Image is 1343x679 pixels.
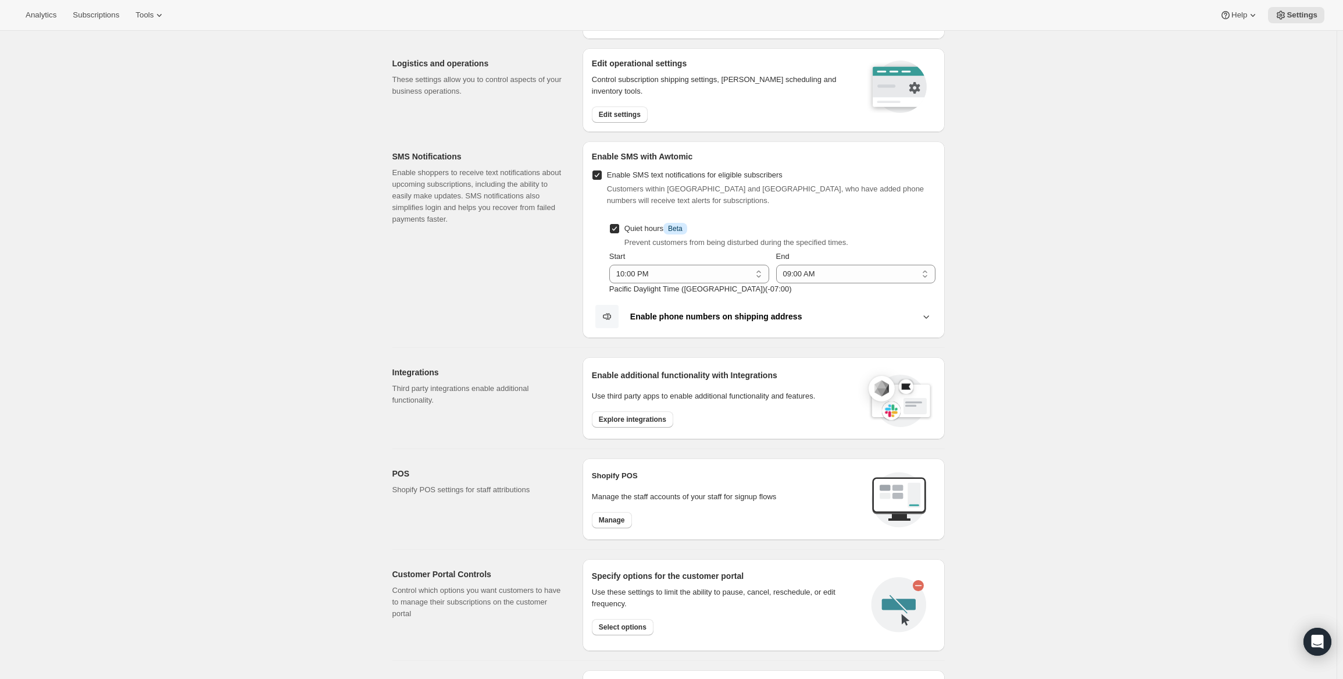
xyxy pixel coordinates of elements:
span: Prevent customers from being disturbed during the specified times. [624,238,848,247]
button: Tools [128,7,172,23]
h2: Customer Portal Controls [392,568,564,580]
button: Analytics [19,7,63,23]
h2: Logistics and operations [392,58,564,69]
p: Shopify POS settings for staff attributions [392,484,564,496]
b: Enable phone numbers on shipping address [630,312,802,321]
span: Settings [1287,10,1317,20]
span: Select options [599,623,647,632]
h2: Shopify POS [592,470,862,482]
span: Tools [135,10,153,20]
span: Help [1231,10,1247,20]
button: Explore integrations [592,411,673,428]
h2: POS [392,468,564,479]
p: These settings allow you to control aspects of your business operations. [392,74,564,97]
div: Open Intercom Messenger [1303,628,1331,656]
h2: Edit operational settings [592,58,852,69]
span: Explore integrations [599,415,666,424]
span: End [776,252,790,261]
button: Help [1213,7,1266,23]
p: Manage the staff accounts of your staff for signup flows [592,491,862,503]
button: Subscriptions [66,7,126,23]
p: Third party integrations enable additional functionality. [392,383,564,406]
p: Pacific Daylight Time ([GEOGRAPHIC_DATA]) ( -07 : 00 ) [609,283,935,295]
span: Subscriptions [73,10,119,20]
span: Quiet hours [624,224,687,233]
span: Edit settings [599,110,641,119]
p: Control which options you want customers to have to manage their subscriptions on the customer po... [392,585,564,620]
h2: Integrations [392,367,564,378]
span: Manage [599,516,625,525]
h2: Enable additional functionality with Integrations [592,369,857,381]
h2: Specify options for the customer portal [592,570,862,582]
button: Manage [592,512,632,528]
button: Select options [592,619,653,635]
p: Control subscription shipping settings, [PERSON_NAME] scheduling and inventory tools. [592,74,852,97]
button: Settings [1268,7,1324,23]
h2: SMS Notifications [392,151,564,162]
div: Use these settings to limit the ability to pause, cancel, reschedule, or edit frequency. [592,586,862,610]
h2: Enable SMS with Awtomic [592,151,935,162]
button: Edit settings [592,106,648,123]
button: Enable phone numbers on shipping address [592,304,935,329]
span: Analytics [26,10,56,20]
span: Customers within [GEOGRAPHIC_DATA] and [GEOGRAPHIC_DATA], who have added phone numbers will recei... [607,184,924,205]
p: Enable shoppers to receive text notifications about upcoming subscriptions, including the ability... [392,167,564,225]
span: Start [609,252,625,261]
p: Use third party apps to enable additional functionality and features. [592,390,857,402]
span: Enable SMS text notifications for eligible subscribers [607,170,783,179]
span: Beta [668,224,683,233]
